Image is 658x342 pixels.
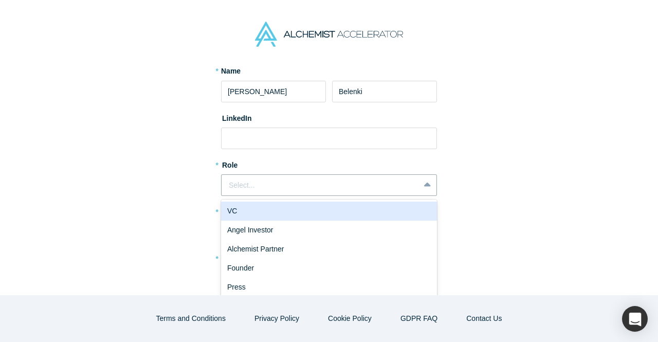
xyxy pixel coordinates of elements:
input: First Name [221,81,326,102]
a: GDPR FAQ [390,310,448,328]
img: Alchemist Accelerator Logo [255,22,403,47]
label: Role [221,156,437,171]
div: Angel Investor [221,221,437,240]
button: Cookie Policy [317,310,382,328]
div: Alchemist Partner [221,240,437,259]
div: VC [221,202,437,221]
label: Name [221,66,241,77]
input: Last Name [332,81,437,102]
div: Founder [221,259,437,278]
div: Press [221,278,437,297]
div: Select... [229,180,412,191]
button: Contact Us [455,310,513,328]
button: Privacy Policy [244,310,310,328]
label: LinkedIn [221,110,252,124]
button: Terms and Conditions [145,310,236,328]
